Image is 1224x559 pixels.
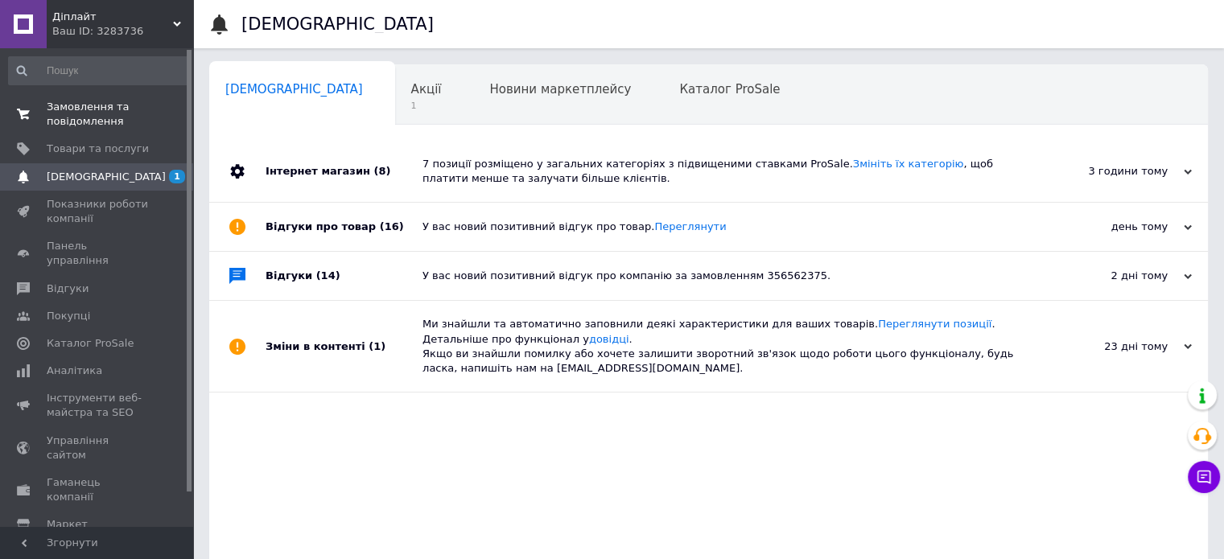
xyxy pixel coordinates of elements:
span: Замовлення та повідомлення [47,100,149,129]
div: день тому [1031,220,1192,234]
span: Діплайт [52,10,173,24]
div: У вас новий позитивний відгук про компанію за замовленням 356562375. [422,269,1031,283]
span: Акції [411,82,442,97]
span: [DEMOGRAPHIC_DATA] [47,170,166,184]
span: Каталог ProSale [679,82,780,97]
div: 23 дні тому [1031,339,1192,354]
a: Переглянути [654,220,726,232]
span: Новини маркетплейсу [489,82,631,97]
div: Інтернет магазин [266,141,422,202]
span: (16) [380,220,404,232]
div: 2 дні тому [1031,269,1192,283]
span: Маркет [47,517,88,532]
span: Інструменти веб-майстра та SEO [47,391,149,420]
a: довідці [589,333,629,345]
div: 7 позиції розміщено у загальних категоріях з підвищеними ставками ProSale. , щоб платити менше та... [422,157,1031,186]
div: Зміни в контенті [266,301,422,392]
span: 1 [169,170,185,183]
div: Ми знайшли та автоматично заповнили деякі характеристики для ваших товарів. . Детальніше про функ... [422,317,1031,376]
div: 3 години тому [1031,164,1192,179]
span: [DEMOGRAPHIC_DATA] [225,82,363,97]
input: Пошук [8,56,190,85]
span: 1 [411,100,442,112]
span: Відгуки [47,282,89,296]
a: Переглянути позиції [878,318,991,330]
span: Каталог ProSale [47,336,134,351]
span: Товари та послуги [47,142,149,156]
span: (1) [369,340,385,352]
div: У вас новий позитивний відгук про товар. [422,220,1031,234]
a: Змініть їх категорію [853,158,964,170]
div: Ваш ID: 3283736 [52,24,193,39]
span: (14) [316,269,340,282]
span: Управління сайтом [47,434,149,462]
span: Показники роботи компанії [47,197,149,226]
div: Відгуки про товар [266,203,422,251]
h1: [DEMOGRAPHIC_DATA] [241,14,434,34]
span: Покупці [47,309,90,323]
span: (8) [373,165,390,177]
span: Аналітика [47,364,102,378]
div: Відгуки [266,252,422,300]
span: Панель управління [47,239,149,268]
button: Чат з покупцем [1188,461,1220,493]
span: Гаманець компанії [47,475,149,504]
